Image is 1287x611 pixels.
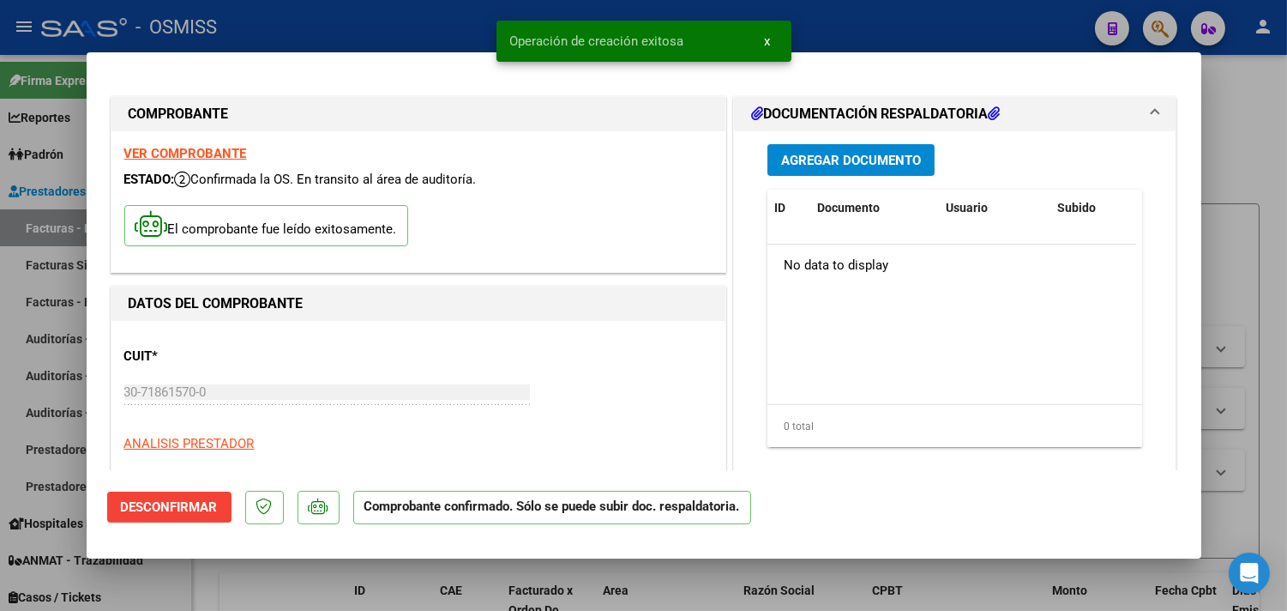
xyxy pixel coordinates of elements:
[353,491,751,524] p: Comprobante confirmado. Sólo se puede subir doc. respaldatoria.
[751,26,785,57] button: x
[767,405,1143,448] div: 0 total
[767,190,810,227] datatable-header-cell: ID
[781,153,921,168] span: Agregar Documento
[765,33,771,49] span: x
[175,172,477,187] span: Confirmada la OS. En transito al área de auditoría.
[767,245,1136,287] div: No data to display
[129,106,229,122] strong: COMPROBANTE
[107,492,232,523] button: Desconfirmar
[767,144,935,176] button: Agregar Documento
[810,190,939,227] datatable-header-cell: Documento
[817,201,880,215] span: Documento
[1050,190,1136,227] datatable-header-cell: Subido
[124,146,247,161] a: VER COMPROBANTE
[751,104,1000,124] h1: DOCUMENTACIÓN RESPALDATORIA
[734,97,1176,131] mat-expansion-panel-header: DOCUMENTACIÓN RESPALDATORIA
[1057,201,1096,215] span: Subido
[1229,553,1270,594] div: Open Intercom Messenger
[124,466,713,505] p: ENTE DE RECUPERACION DE FONDOS PARA EL FORTALECIMIENTO DEL SISTEMA DE SALUD DE MENDOZA (REFORSAL)...
[124,347,301,366] p: CUIT
[121,499,218,515] span: Desconfirmar
[129,295,304,312] strong: DATOS DEL COMPROBANTE
[939,190,1050,227] datatable-header-cell: Usuario
[946,201,988,215] span: Usuario
[734,131,1176,487] div: DOCUMENTACIÓN RESPALDATORIA
[510,33,684,50] span: Operación de creación exitosa
[124,205,408,247] p: El comprobante fue leído exitosamente.
[124,172,175,187] span: ESTADO:
[124,436,255,451] span: ANALISIS PRESTADOR
[774,201,785,215] span: ID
